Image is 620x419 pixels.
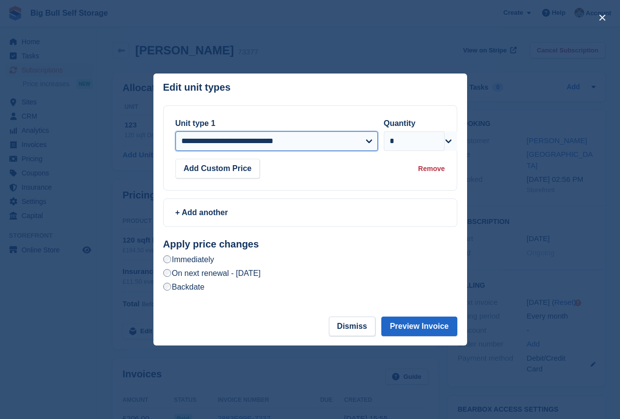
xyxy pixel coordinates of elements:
input: Backdate [163,283,171,291]
button: close [595,10,610,25]
label: On next renewal - [DATE] [163,268,261,278]
input: On next renewal - [DATE] [163,269,171,277]
input: Immediately [163,255,171,263]
label: Immediately [163,254,214,265]
button: Add Custom Price [175,159,260,178]
div: Remove [418,164,445,174]
label: Quantity [384,119,416,127]
strong: Apply price changes [163,239,259,249]
label: Backdate [163,282,205,292]
button: Dismiss [329,317,375,336]
a: + Add another [163,198,457,227]
button: Preview Invoice [381,317,457,336]
label: Unit type 1 [175,119,216,127]
p: Edit unit types [163,82,231,93]
div: + Add another [175,207,445,219]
